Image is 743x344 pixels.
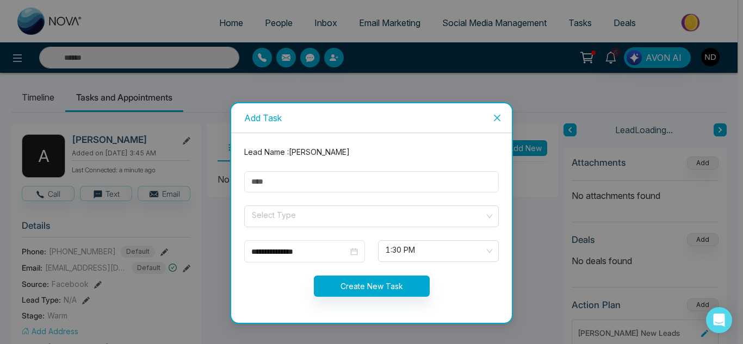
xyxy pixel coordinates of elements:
[244,112,499,124] div: Add Task
[386,242,491,260] span: 1:30 PM
[314,276,430,297] button: Create New Task
[706,307,732,333] div: Open Intercom Messenger
[238,146,505,158] div: Lead Name : [PERSON_NAME]
[482,103,512,133] button: Close
[493,114,501,122] span: close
